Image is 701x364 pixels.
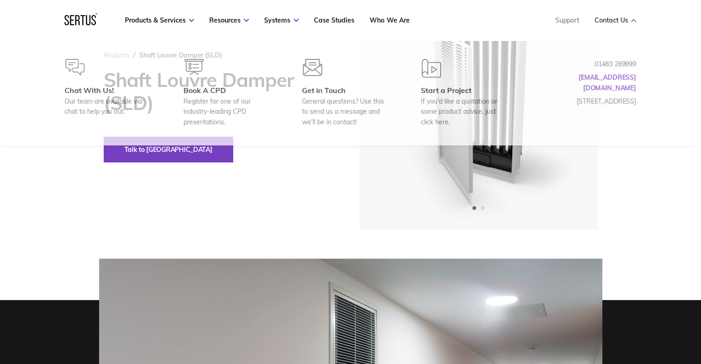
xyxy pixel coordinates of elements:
a: Resources [209,16,249,24]
a: Support [555,16,579,24]
div: General questions? Use this to send us a message and we'll be in contact! [302,96,391,127]
a: [EMAIL_ADDRESS][DOMAIN_NAME] [578,73,636,92]
iframe: Chat Widget [655,320,701,364]
a: Start a ProjectIf you'd like a quotation or some product advice, just click here. [421,59,510,127]
a: Products & Services [125,16,194,24]
a: Who We Are [370,16,409,24]
p: [STREET_ADDRESS] [544,96,636,106]
a: Book A CPDRegister for one of our industry-leading CPD presentations. [183,59,272,127]
div: Our team are available via chat to help you out. [65,96,153,117]
a: Chat With Us!Our team are available via chat to help you out. [65,59,153,127]
div: Book A CPD [183,86,272,95]
a: Systems [264,16,299,24]
button: Talk to [GEOGRAPHIC_DATA] [104,137,233,162]
a: Contact Us [594,16,636,24]
span: Go to slide 2 [481,206,484,210]
div: Chat With Us! [65,86,153,95]
div: Start a Project [421,86,510,95]
a: Case Studies [314,16,354,24]
div: Register for one of our industry-leading CPD presentations. [183,96,272,127]
p: 01483 269999 [544,59,636,69]
div: Get in Touch [302,86,391,95]
div: If you'd like a quotation or some product advice, just click here. [421,96,510,127]
a: Get in TouchGeneral questions? Use this to send us a message and we'll be in contact! [302,59,391,127]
